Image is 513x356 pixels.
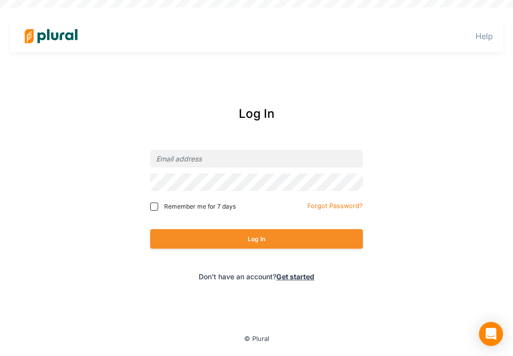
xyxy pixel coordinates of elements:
a: Get started [276,272,314,281]
a: Help [475,31,493,41]
input: Remember me for 7 days [150,203,158,211]
button: Log In [150,229,363,249]
input: Email address [150,150,363,167]
a: Forgot Password? [307,200,363,210]
div: Open Intercom Messenger [479,322,503,346]
small: © Plural [244,335,269,342]
div: Log In [115,105,398,123]
small: Forgot Password? [307,202,363,210]
img: Logo for Plural [16,19,86,54]
div: Don't have an account? [115,271,398,282]
span: Remember me for 7 days [164,202,236,211]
